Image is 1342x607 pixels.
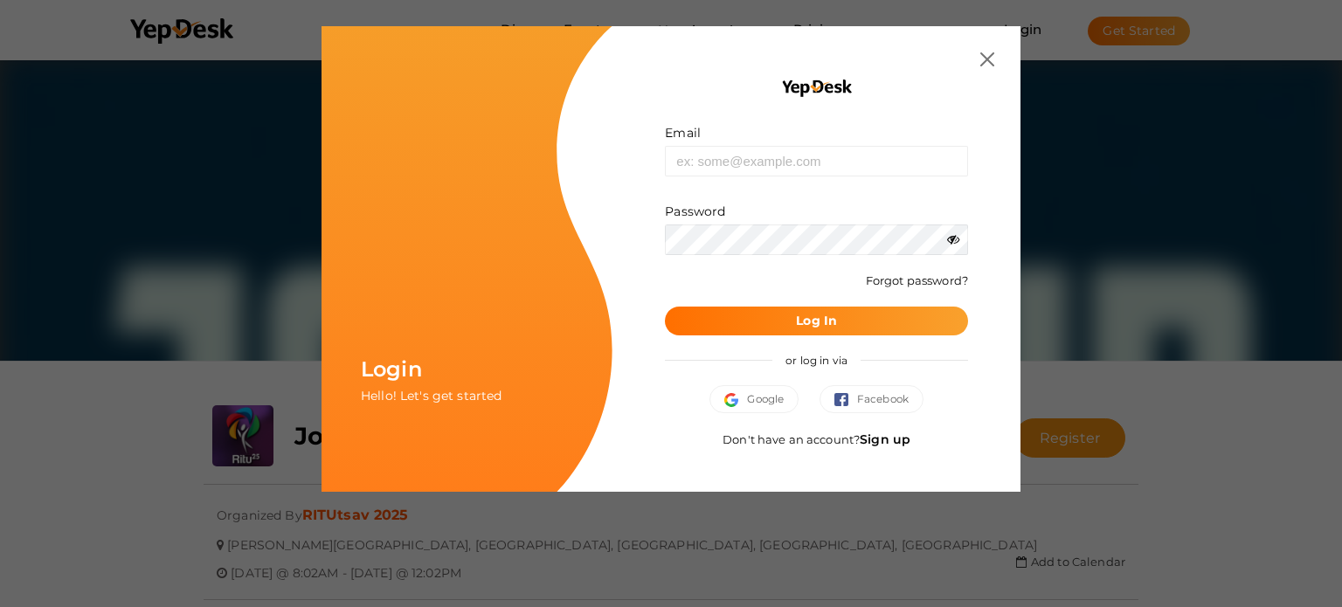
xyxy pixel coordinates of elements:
[772,341,861,380] span: or log in via
[866,273,968,287] a: Forgot password?
[724,393,747,407] img: google.svg
[361,356,422,382] span: Login
[834,390,909,408] span: Facebook
[665,307,968,335] button: Log In
[796,313,837,328] b: Log In
[834,393,857,407] img: facebook.svg
[723,432,910,446] span: Don't have an account?
[665,124,701,141] label: Email
[665,146,968,176] input: ex: some@example.com
[665,203,725,220] label: Password
[860,431,910,447] a: Sign up
[780,79,853,98] img: YEP_black_cropped.png
[820,385,923,413] button: Facebook
[361,388,502,404] span: Hello! Let's get started
[980,52,994,66] img: close.svg
[709,385,799,413] button: Google
[724,390,784,408] span: Google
